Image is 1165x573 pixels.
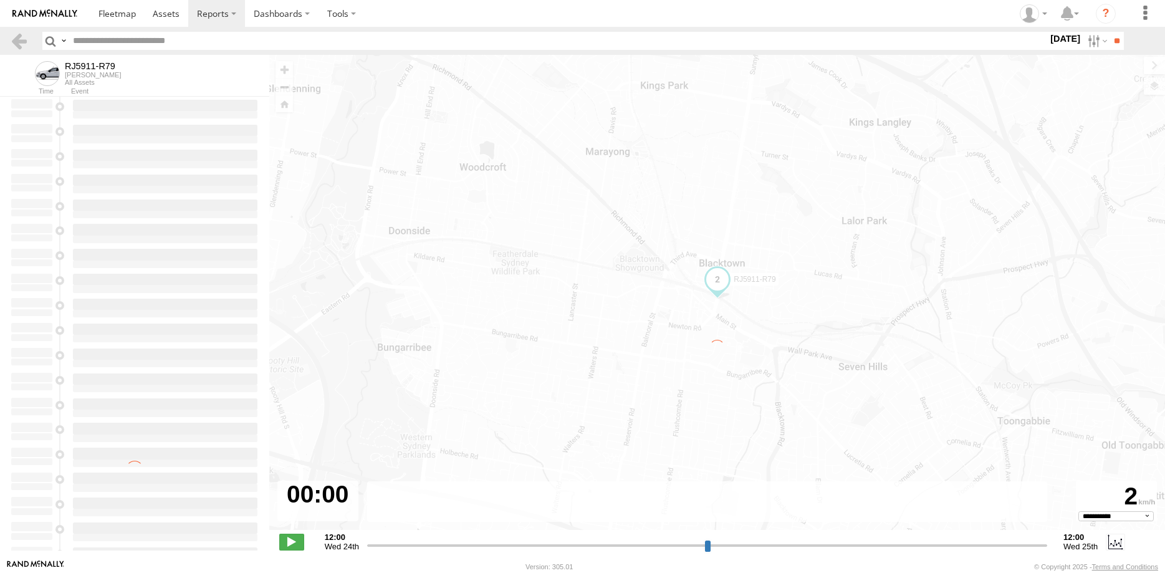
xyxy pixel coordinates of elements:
a: Terms and Conditions [1092,563,1158,571]
label: Search Query [59,32,69,50]
img: rand-logo.svg [12,9,77,18]
span: Wed 25th [1063,542,1098,551]
div: All Assets [65,79,121,86]
div: [PERSON_NAME] [65,71,121,79]
i: ? [1096,4,1116,24]
label: Play/Stop [279,534,304,550]
strong: 12:00 [1063,532,1098,542]
a: Back to previous Page [10,32,28,50]
div: Event [71,89,269,95]
strong: 12:00 [325,532,359,542]
div: Time [10,89,54,95]
div: Quang Thomas [1015,4,1052,23]
span: Wed 24th [325,542,359,551]
label: [DATE] [1048,32,1083,46]
label: Search Filter Options [1083,32,1110,50]
div: © Copyright 2025 - [1034,563,1158,571]
div: RJ5911-R79 - View Asset History [65,61,121,71]
div: Version: 305.01 [525,563,573,571]
div: 2 [1078,483,1155,511]
a: Visit our Website [7,561,64,573]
